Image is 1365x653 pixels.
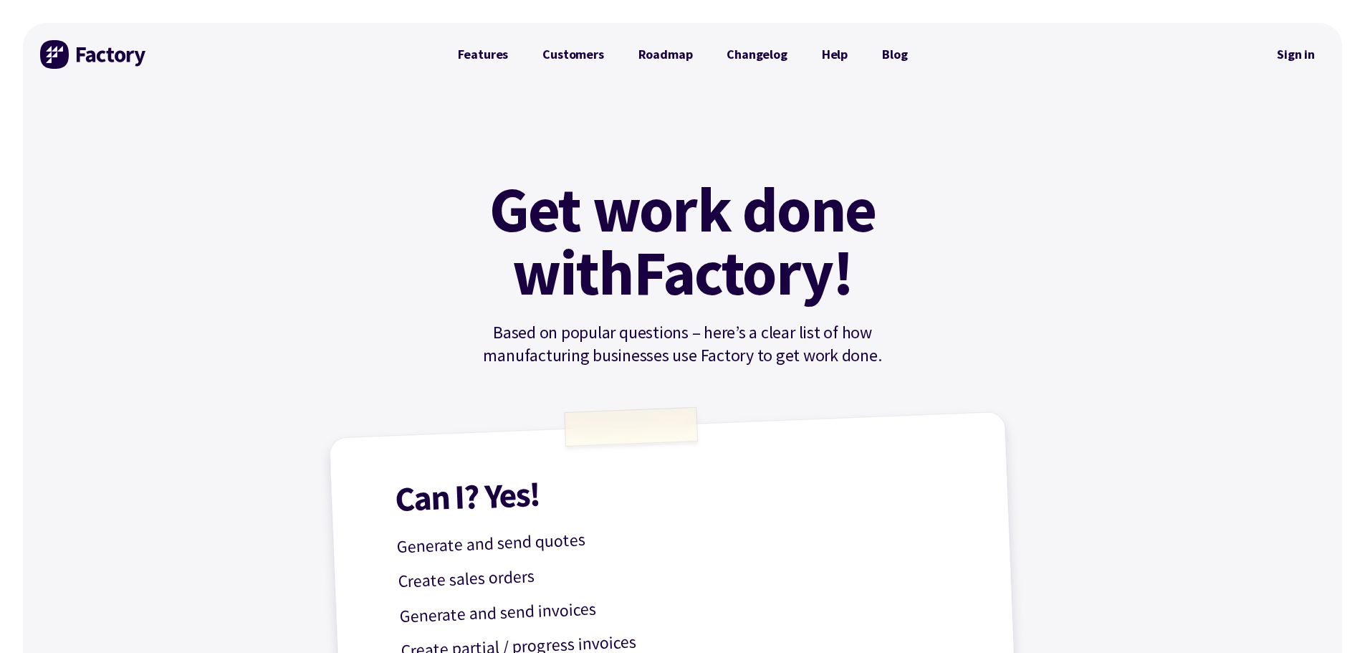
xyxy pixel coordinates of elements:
[398,545,970,596] p: Create sales orders
[396,511,969,561] p: Generate and send quotes
[709,40,804,69] a: Changelog
[865,40,924,69] a: Blog
[40,40,148,69] img: Factory
[394,459,967,516] h1: Can I? Yes!
[441,321,925,367] p: Based on popular questions – here’s a clear list of how manufacturing businesses use Factory to g...
[1293,584,1365,653] iframe: Chat Widget
[633,241,853,304] mark: Factory!
[621,40,710,69] a: Roadmap
[1267,38,1325,71] nav: Secondary Navigation
[805,40,865,69] a: Help
[468,178,898,304] h1: Get work done with
[441,40,526,69] a: Features
[399,581,972,631] p: Generate and send invoices
[441,40,925,69] nav: Primary Navigation
[1267,38,1325,71] a: Sign in
[525,40,621,69] a: Customers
